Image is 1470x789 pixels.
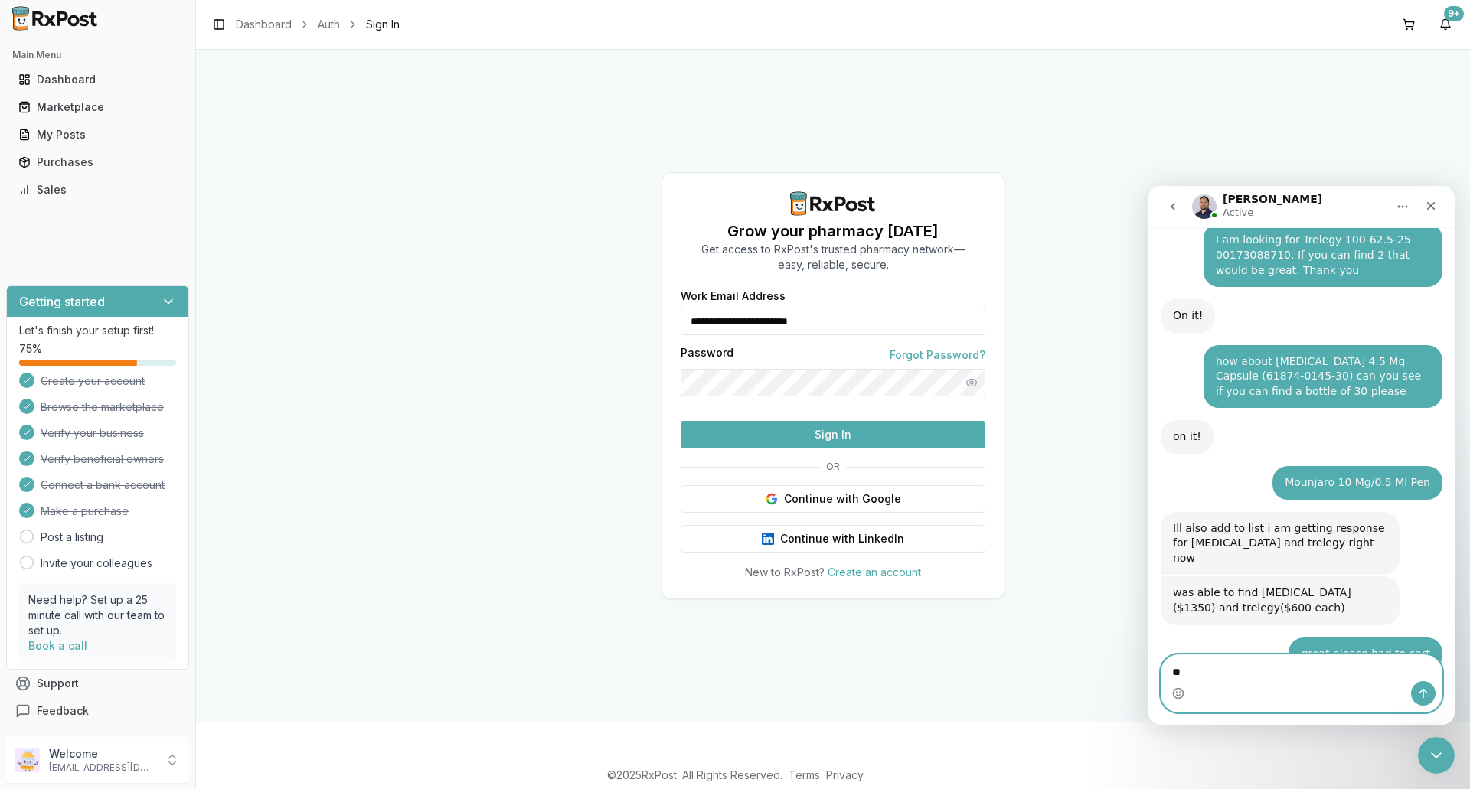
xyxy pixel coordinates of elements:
span: Verify your business [41,425,144,441]
span: Sign In [366,17,400,32]
div: Dashboard [18,72,177,87]
h1: Grow your pharmacy [DATE] [701,220,965,242]
img: RxPost Logo [784,191,882,216]
button: 9+ [1433,12,1458,37]
h3: Getting started [19,292,105,311]
button: My Posts [6,122,189,147]
div: Marketplace [18,99,177,115]
a: Invite your colleagues [41,556,152,571]
span: New to RxPost? [745,566,825,579]
span: 75 % [19,341,42,357]
p: Need help? Set up a 25 minute call with our team to set up. [28,592,167,638]
p: Get access to RxPost's trusted pharmacy network— easy, reliable, secure. [701,242,965,272]
span: Browse the marketplace [41,399,164,415]
a: Purchases [12,148,183,176]
iframe: Intercom live chat [1418,737,1455,774]
span: OR [820,461,846,473]
a: Privacy [826,768,864,781]
img: Google [766,493,778,505]
a: My Posts [12,121,183,148]
div: Purchases [18,155,177,170]
a: Auth [318,17,340,32]
button: Show password [958,369,985,396]
div: Sales [18,182,177,197]
button: Sales [6,178,189,202]
button: Marketplace [6,95,189,119]
button: Support [6,670,189,697]
p: Let's finish your setup first! [19,323,176,338]
a: Marketplace [12,93,183,121]
a: Dashboard [12,66,183,93]
button: Feedback [6,697,189,725]
span: Verify beneficial owners [41,452,164,467]
a: Dashboard [236,17,292,32]
nav: breadcrumb [236,17,400,32]
p: [EMAIL_ADDRESS][DOMAIN_NAME] [49,761,155,774]
button: Purchases [6,150,189,174]
a: Forgot Password? [890,347,985,363]
label: Password [681,347,733,363]
a: Terms [789,768,820,781]
button: Dashboard [6,67,189,92]
label: Work Email Address [681,291,985,302]
span: Create your account [41,373,145,389]
img: LinkedIn [762,533,774,545]
button: Sign In [681,421,985,448]
span: Feedback [37,703,89,719]
a: Post a listing [41,530,103,545]
div: My Posts [18,127,177,142]
a: Sales [12,176,183,204]
button: Continue with Google [681,485,985,513]
a: Create an account [828,566,921,579]
h2: Main Menu [12,49,183,61]
img: RxPost Logo [6,6,104,31]
span: Make a purchase [41,504,129,519]
button: Continue with LinkedIn [681,525,985,553]
a: Book a call [28,639,87,652]
p: Welcome [49,746,155,761]
img: User avatar [15,748,40,772]
div: 9+ [1444,6,1464,21]
span: Connect a bank account [41,478,165,493]
iframe: Intercom live chat [1148,186,1455,725]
